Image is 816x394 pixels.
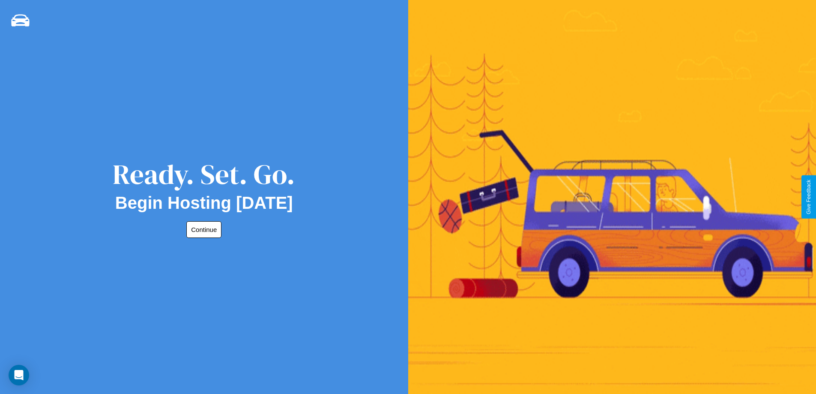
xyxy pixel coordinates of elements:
[806,180,812,214] div: Give Feedback
[113,155,295,193] div: Ready. Set. Go.
[186,221,221,238] button: Continue
[115,193,293,213] h2: Begin Hosting [DATE]
[9,365,29,385] div: Open Intercom Messenger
